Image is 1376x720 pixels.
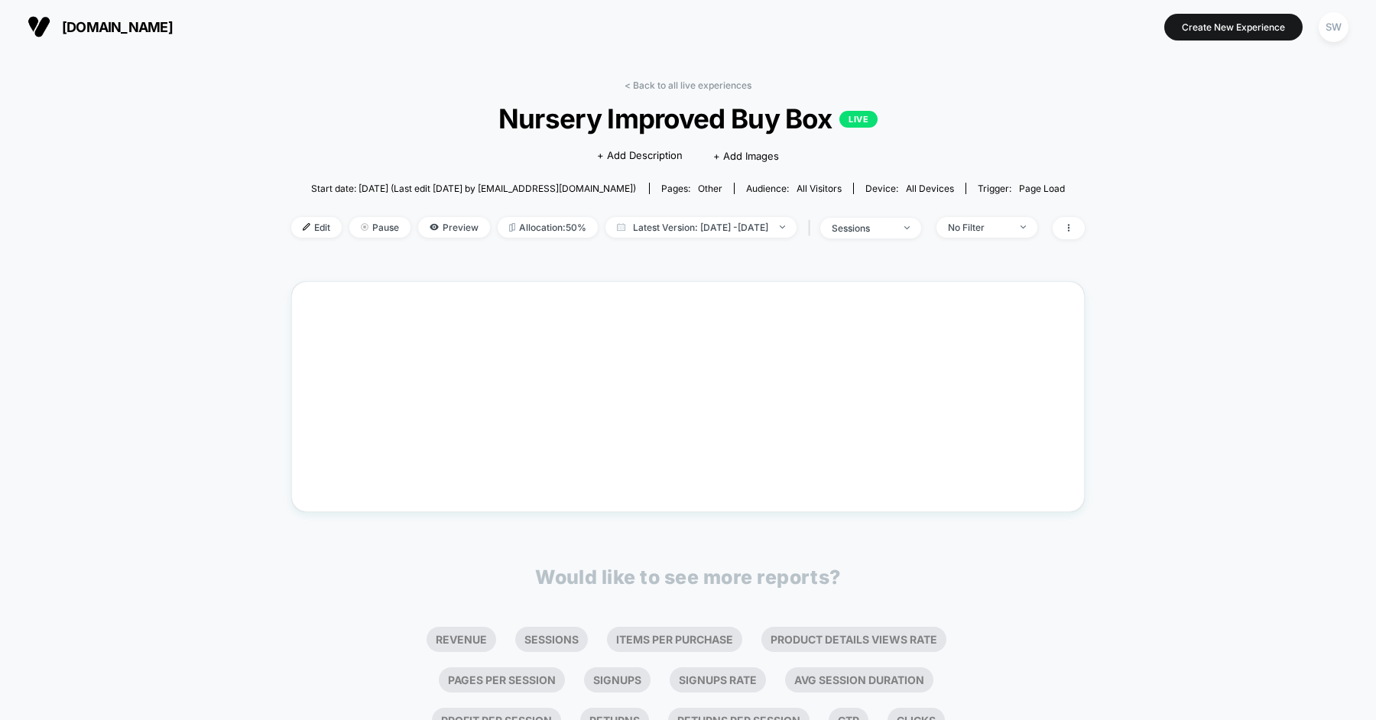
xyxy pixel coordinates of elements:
[418,217,490,238] span: Preview
[906,183,954,194] span: all devices
[713,150,779,162] span: + Add Images
[28,15,50,38] img: Visually logo
[1019,183,1065,194] span: Page Load
[515,627,588,652] li: Sessions
[498,217,598,238] span: Allocation: 50%
[746,183,842,194] div: Audience:
[1021,225,1026,229] img: end
[617,223,625,231] img: calendar
[839,111,878,128] p: LIVE
[785,667,933,692] li: Avg Session Duration
[625,79,751,91] a: < Back to all live experiences
[535,566,841,589] p: Would like to see more reports?
[670,667,766,692] li: Signups Rate
[661,183,722,194] div: Pages:
[597,148,683,164] span: + Add Description
[509,223,515,232] img: rebalance
[853,183,965,194] span: Device:
[584,667,651,692] li: Signups
[361,223,368,231] img: end
[439,667,565,692] li: Pages Per Session
[1164,14,1303,41] button: Create New Experience
[605,217,797,238] span: Latest Version: [DATE] - [DATE]
[797,183,842,194] span: All Visitors
[698,183,722,194] span: other
[1314,11,1353,43] button: SW
[978,183,1065,194] div: Trigger:
[832,222,893,234] div: sessions
[1319,12,1348,42] div: SW
[311,183,636,194] span: Start date: [DATE] (Last edit [DATE] by [EMAIL_ADDRESS][DOMAIN_NAME])
[62,19,173,35] span: [DOMAIN_NAME]
[331,102,1045,135] span: Nursery Improved Buy Box
[904,226,910,229] img: end
[761,627,946,652] li: Product Details Views Rate
[291,217,342,238] span: Edit
[804,217,820,239] span: |
[780,225,785,229] img: end
[427,627,496,652] li: Revenue
[23,15,177,39] button: [DOMAIN_NAME]
[948,222,1009,233] div: No Filter
[349,217,411,238] span: Pause
[607,627,742,652] li: Items Per Purchase
[303,223,310,231] img: edit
